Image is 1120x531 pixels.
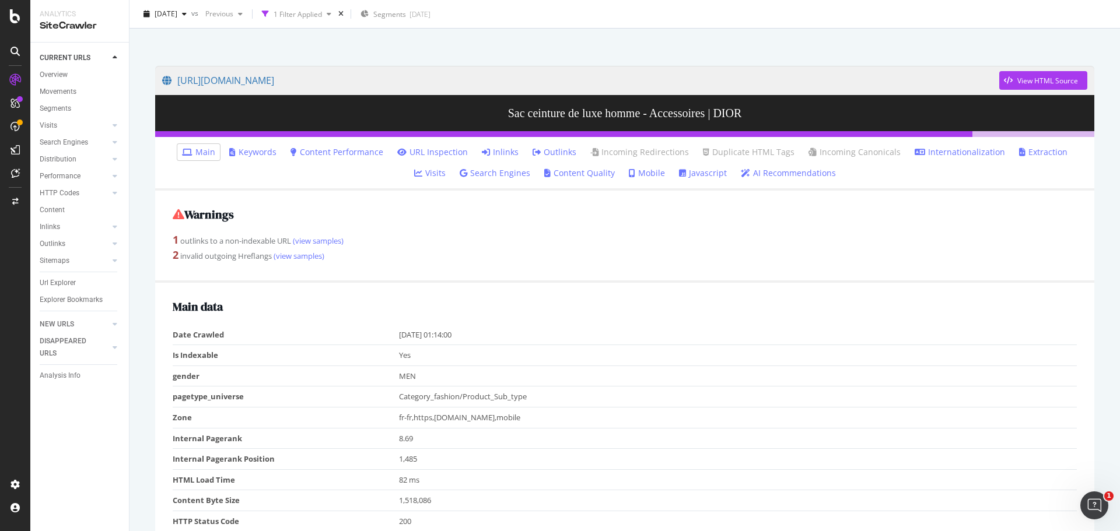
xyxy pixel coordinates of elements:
[40,119,57,132] div: Visits
[173,248,1077,263] div: invalid outgoing Hreflangs
[173,428,399,449] td: Internal Pagerank
[40,294,103,306] div: Explorer Bookmarks
[40,170,80,182] div: Performance
[139,5,191,23] button: [DATE]
[155,9,177,19] span: 2025 Sep. 26th
[399,490,1077,511] td: 1,518,086
[155,95,1094,131] h3: Sac ceinture de luxe homme - Accessoires | DIOR
[40,69,68,81] div: Overview
[40,170,109,182] a: Performance
[173,233,1077,248] div: outlinks to a non-indexable URL
[40,9,120,19] div: Analytics
[40,318,109,330] a: NEW URLS
[40,136,88,149] div: Search Engines
[40,187,79,199] div: HTTP Codes
[40,255,109,267] a: Sitemaps
[40,335,109,360] a: DISAPPEARED URLS
[915,146,1005,158] a: Internationalization
[40,204,121,216] a: Content
[40,103,71,115] div: Segments
[40,255,69,267] div: Sitemaps
[533,146,576,158] a: Outlinks
[679,167,727,179] a: Javascript
[808,146,901,158] a: Incoming Canonicals
[1017,76,1078,86] div: View HTML Source
[40,238,65,250] div: Outlinks
[1104,491,1114,501] span: 1
[40,187,109,199] a: HTTP Codes
[173,345,399,366] td: Is Indexable
[40,277,76,289] div: Url Explorer
[40,238,109,250] a: Outlinks
[173,365,399,386] td: gender
[40,221,60,233] div: Inlinks
[40,86,76,98] div: Movements
[544,167,615,179] a: Content Quality
[460,167,530,179] a: Search Engines
[173,449,399,470] td: Internal Pagerank Position
[173,300,1077,313] h2: Main data
[229,146,276,158] a: Keywords
[257,5,336,23] button: 1 Filter Applied
[272,251,324,261] a: (view samples)
[191,8,201,17] span: vs
[173,490,399,511] td: Content Byte Size
[999,71,1087,90] button: View HTML Source
[482,146,519,158] a: Inlinks
[290,146,383,158] a: Content Performance
[1019,146,1067,158] a: Extraction
[399,449,1077,470] td: 1,485
[399,469,1077,490] td: 82 ms
[40,119,109,132] a: Visits
[590,146,689,158] a: Incoming Redirections
[399,407,1077,428] td: fr-fr,https,[DOMAIN_NAME],mobile
[40,221,109,233] a: Inlinks
[40,86,121,98] a: Movements
[40,277,121,289] a: Url Explorer
[399,365,1077,386] td: MEN
[1080,491,1108,519] iframe: Intercom live chat
[373,9,406,19] span: Segments
[741,167,836,179] a: AI Recommendations
[399,428,1077,449] td: 8.69
[40,335,99,360] div: DISAPPEARED URLS
[40,370,121,382] a: Analysis Info
[173,407,399,428] td: Zone
[173,233,178,247] strong: 1
[173,208,1077,221] h2: Warnings
[274,9,322,19] div: 1 Filter Applied
[399,386,1077,407] td: Category_fashion/Product_Sub_type
[40,103,121,115] a: Segments
[40,153,109,166] a: Distribution
[40,52,109,64] a: CURRENT URLS
[173,325,399,345] td: Date Crawled
[629,167,665,179] a: Mobile
[40,19,120,33] div: SiteCrawler
[291,235,344,246] a: (view samples)
[40,52,90,64] div: CURRENT URLS
[40,318,74,330] div: NEW URLS
[703,146,794,158] a: Duplicate HTML Tags
[409,9,430,19] div: [DATE]
[40,153,76,166] div: Distribution
[173,386,399,407] td: pagetype_universe
[356,5,435,23] button: Segments[DATE]
[40,294,121,306] a: Explorer Bookmarks
[40,370,80,382] div: Analysis Info
[399,345,1077,366] td: Yes
[414,167,446,179] a: Visits
[40,136,109,149] a: Search Engines
[40,204,65,216] div: Content
[162,66,999,95] a: [URL][DOMAIN_NAME]
[173,469,399,490] td: HTML Load Time
[201,9,233,19] span: Previous
[182,146,215,158] a: Main
[40,69,121,81] a: Overview
[397,146,468,158] a: URL Inspection
[399,325,1077,345] td: [DATE] 01:14:00
[173,248,178,262] strong: 2
[201,5,247,23] button: Previous
[336,8,346,20] div: times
